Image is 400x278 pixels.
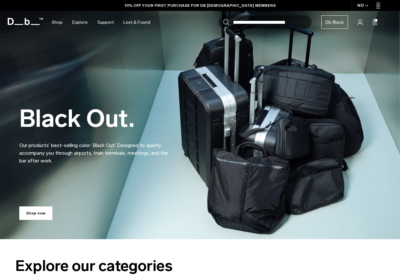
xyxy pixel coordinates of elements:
a: Explore [72,11,88,34]
p: Our products’ best-selling color: Black Out. Designed to quietly accompany you through airports, ... [19,134,173,165]
a: Lost & Found [123,11,150,34]
a: Db Black [321,15,348,29]
h2: Black Out. [19,107,173,131]
a: Shop [52,11,63,34]
a: Support [97,11,114,34]
a: Shop now [19,206,52,220]
nav: Main Navigation [47,11,155,34]
h2: Explore our categories [15,255,385,277]
a: 10% OFF YOUR FIRST PURCHASE FOR DB [DEMOGRAPHIC_DATA] MEMBERS [125,3,276,8]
